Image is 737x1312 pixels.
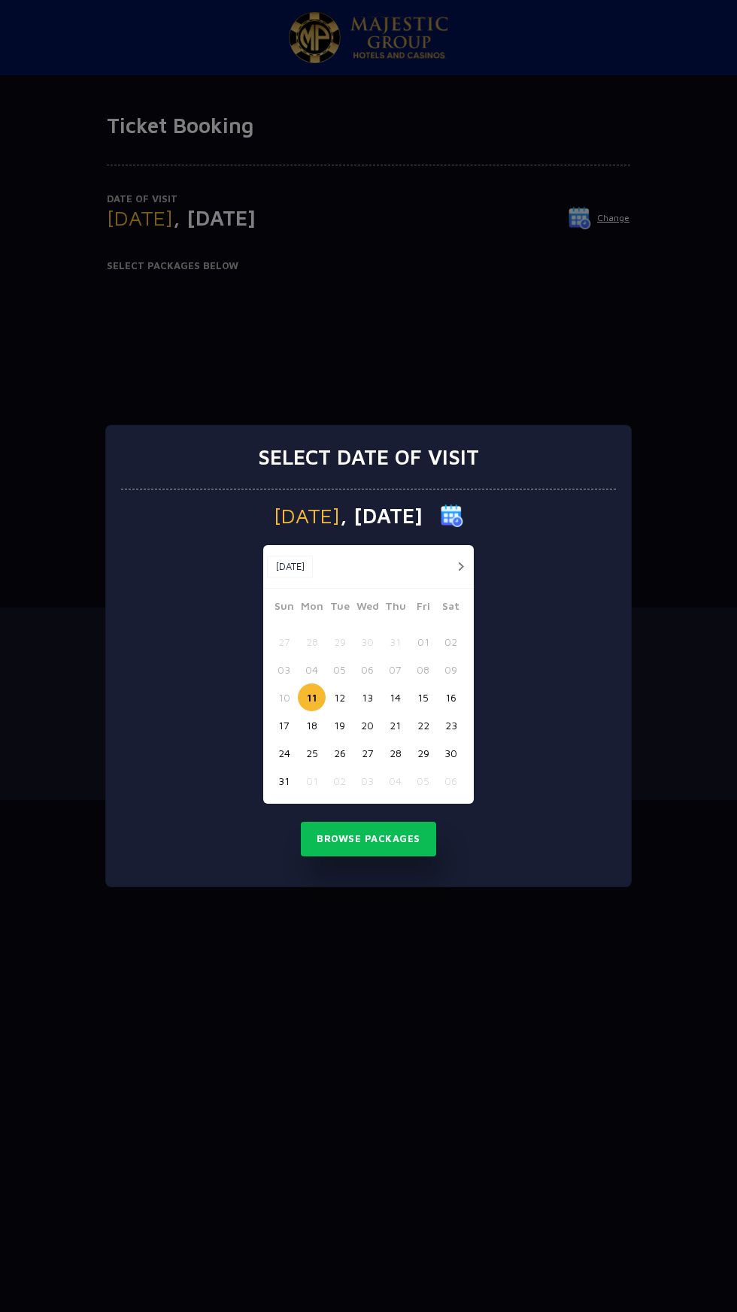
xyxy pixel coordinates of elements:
span: Sun [270,598,298,619]
button: 02 [437,628,465,656]
button: [DATE] [267,556,313,578]
span: Wed [353,598,381,619]
button: 04 [298,656,326,683]
button: 18 [298,711,326,739]
button: 30 [437,739,465,767]
button: 01 [409,628,437,656]
span: [DATE] [274,505,340,526]
button: 15 [409,683,437,711]
button: 07 [381,656,409,683]
button: 16 [437,683,465,711]
button: 22 [409,711,437,739]
button: 03 [270,656,298,683]
button: 31 [381,628,409,656]
button: 28 [298,628,326,656]
span: Mon [298,598,326,619]
button: 29 [409,739,437,767]
button: 24 [270,739,298,767]
span: Thu [381,598,409,619]
button: 04 [381,767,409,795]
button: 27 [270,628,298,656]
button: 06 [437,767,465,795]
button: 25 [298,739,326,767]
button: 09 [437,656,465,683]
button: 11 [298,683,326,711]
button: 10 [270,683,298,711]
button: 31 [270,767,298,795]
span: Sat [437,598,465,619]
button: 28 [381,739,409,767]
button: 05 [409,767,437,795]
span: , [DATE] [340,505,423,526]
button: 29 [326,628,353,656]
button: 05 [326,656,353,683]
button: Browse Packages [301,822,436,856]
button: 14 [381,683,409,711]
button: 17 [270,711,298,739]
span: Fri [409,598,437,619]
button: 19 [326,711,353,739]
button: 13 [353,683,381,711]
button: 03 [353,767,381,795]
button: 21 [381,711,409,739]
img: calender icon [441,504,463,527]
button: 27 [353,739,381,767]
button: 30 [353,628,381,656]
span: Tue [326,598,353,619]
button: 02 [326,767,353,795]
h3: Select date of visit [258,444,479,470]
button: 23 [437,711,465,739]
button: 26 [326,739,353,767]
button: 08 [409,656,437,683]
button: 01 [298,767,326,795]
button: 12 [326,683,353,711]
button: 20 [353,711,381,739]
button: 06 [353,656,381,683]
